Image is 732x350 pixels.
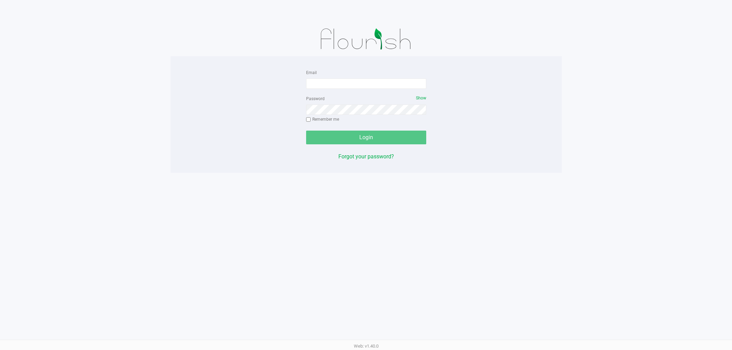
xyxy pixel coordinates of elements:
span: Web: v1.40.0 [354,343,379,349]
span: Show [416,96,426,100]
button: Forgot your password? [338,153,394,161]
label: Remember me [306,116,339,122]
input: Remember me [306,117,311,122]
label: Password [306,96,325,102]
label: Email [306,70,317,76]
